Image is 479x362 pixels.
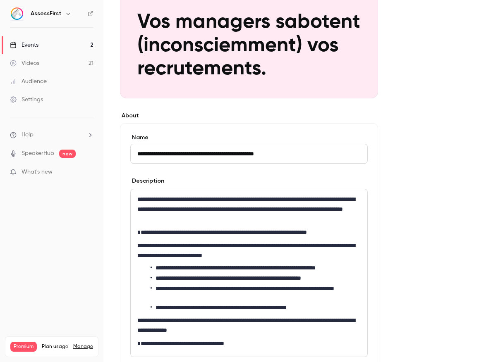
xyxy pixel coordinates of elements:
[73,343,93,350] a: Manage
[10,95,43,104] div: Settings
[130,189,368,357] section: description
[10,131,93,139] li: help-dropdown-opener
[22,131,34,139] span: Help
[130,133,368,142] label: Name
[120,112,378,120] label: About
[84,169,93,176] iframe: Noticeable Trigger
[10,77,47,86] div: Audience
[22,149,54,158] a: SpeakerHub
[42,343,68,350] span: Plan usage
[130,177,164,185] label: Description
[22,168,53,176] span: What's new
[10,7,24,20] img: AssessFirst
[131,189,367,357] div: editor
[10,59,39,67] div: Videos
[59,150,76,158] span: new
[31,10,62,18] h6: AssessFirst
[10,41,38,49] div: Events
[10,342,37,352] span: Premium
